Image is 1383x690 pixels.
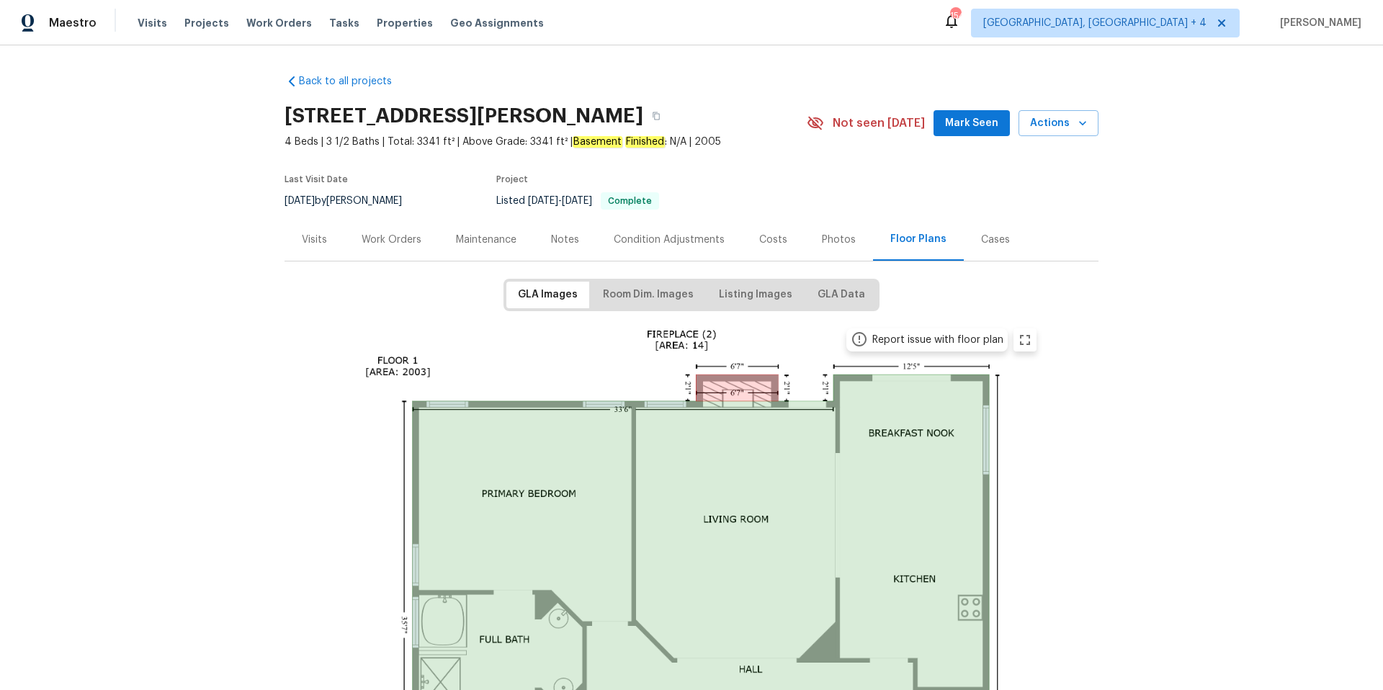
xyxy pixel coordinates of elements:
[329,18,359,28] span: Tasks
[285,135,807,149] span: 4 Beds | 3 1/2 Baths | Total: 3341 ft² | Above Grade: 3341 ft² | : N/A | 2005
[614,233,725,247] div: Condition Adjustments
[707,282,804,308] button: Listing Images
[285,109,643,123] h2: [STREET_ADDRESS][PERSON_NAME]
[506,282,589,308] button: GLA Images
[285,175,348,184] span: Last Visit Date
[950,9,960,23] div: 154
[551,233,579,247] div: Notes
[518,286,578,304] span: GLA Images
[496,196,659,206] span: Listed
[890,232,946,246] div: Floor Plans
[528,196,558,206] span: [DATE]
[833,116,925,130] span: Not seen [DATE]
[562,196,592,206] span: [DATE]
[528,196,592,206] span: -
[285,196,315,206] span: [DATE]
[246,16,312,30] span: Work Orders
[872,333,1003,347] div: Report issue with floor plan
[983,16,1207,30] span: [GEOGRAPHIC_DATA], [GEOGRAPHIC_DATA] + 4
[184,16,229,30] span: Projects
[591,282,705,308] button: Room Dim. Images
[981,233,1010,247] div: Cases
[818,286,865,304] span: GLA Data
[945,115,998,133] span: Mark Seen
[496,175,528,184] span: Project
[456,233,516,247] div: Maintenance
[302,233,327,247] div: Visits
[1274,16,1361,30] span: [PERSON_NAME]
[603,286,694,304] span: Room Dim. Images
[573,136,622,148] em: Basement
[285,192,419,210] div: by [PERSON_NAME]
[625,136,665,148] em: Finished
[806,282,877,308] button: GLA Data
[643,103,669,129] button: Copy Address
[1030,115,1087,133] span: Actions
[1019,110,1098,137] button: Actions
[1013,328,1037,351] button: zoom in
[377,16,433,30] span: Properties
[138,16,167,30] span: Visits
[822,233,856,247] div: Photos
[759,233,787,247] div: Costs
[362,233,421,247] div: Work Orders
[934,110,1010,137] button: Mark Seen
[602,197,658,205] span: Complete
[285,74,423,89] a: Back to all projects
[450,16,544,30] span: Geo Assignments
[719,286,792,304] span: Listing Images
[49,16,97,30] span: Maestro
